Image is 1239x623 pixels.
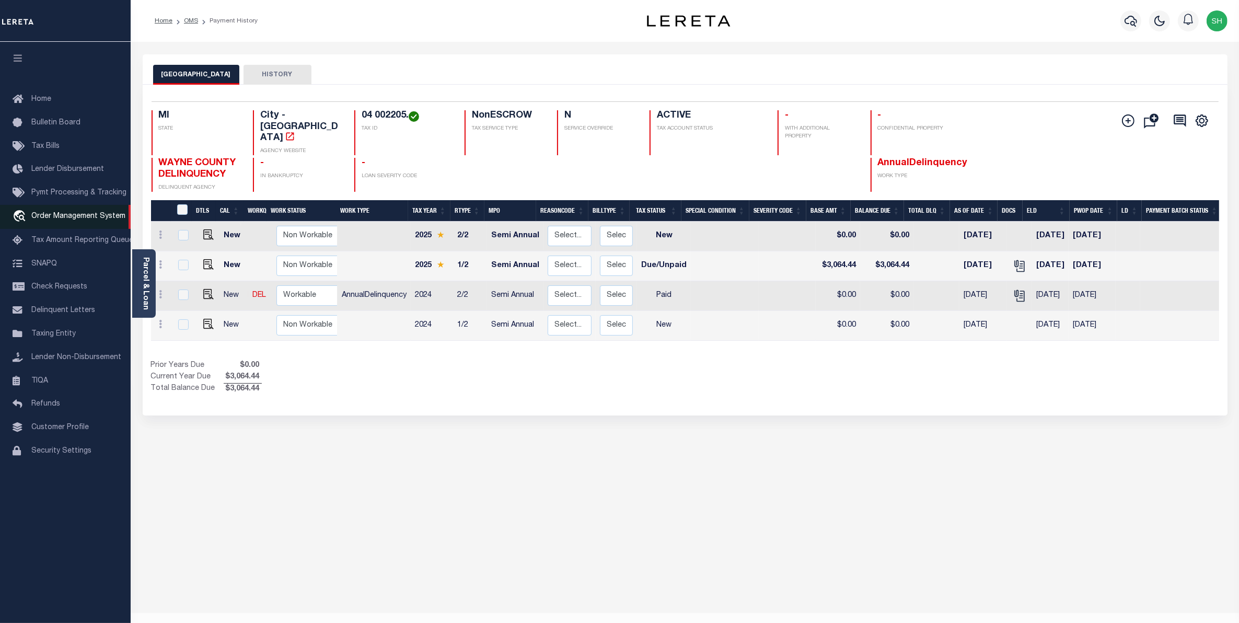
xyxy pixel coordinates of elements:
td: New [219,222,248,251]
th: Tax Status: activate to sort column ascending [630,200,681,222]
td: New [637,311,691,341]
li: Payment History [198,16,258,26]
td: $0.00 [816,222,860,251]
span: Lender Non-Disbursement [31,354,121,361]
td: $3,064.44 [816,251,860,281]
img: Star.svg [437,261,444,268]
td: [DATE] [959,251,1007,281]
a: Home [155,18,172,24]
td: [DATE] [1032,311,1069,341]
h4: MI [159,110,240,122]
span: AnnualDelinquency [878,158,968,168]
td: [DATE] [1032,251,1069,281]
h4: N [564,110,637,122]
th: Work Status [267,200,337,222]
p: AGENCY WEBSITE [260,147,342,155]
th: Total DLQ: activate to sort column ascending [904,200,950,222]
p: SERVICE OVERRIDE [564,125,637,133]
th: Tax Year: activate to sort column ascending [408,200,450,222]
h4: ACTIVE [657,110,765,122]
span: WAYNE COUNTY DELINQUENCY [159,158,236,179]
td: 2024 [411,281,453,311]
td: [DATE] [959,311,1007,341]
td: New [219,281,248,311]
th: LD: activate to sort column ascending [1117,200,1142,222]
span: TIQA [31,377,48,384]
span: - [878,111,882,120]
th: ELD: activate to sort column ascending [1023,200,1070,222]
span: - [785,111,789,120]
a: Parcel & Loan [142,257,149,310]
td: New [219,311,248,341]
td: 2/2 [453,222,487,251]
th: As of Date: activate to sort column ascending [950,200,998,222]
span: Taxing Entity [31,330,76,338]
span: Refunds [31,400,60,408]
td: $0.00 [860,311,913,341]
td: New [219,251,248,281]
span: $0.00 [224,360,262,372]
td: [DATE] [959,281,1007,311]
th: PWOP Date: activate to sort column ascending [1070,200,1118,222]
p: TAX ACCOUNT STATUS [657,125,765,133]
span: SNAPQ [31,260,57,267]
td: $0.00 [816,281,860,311]
th: &nbsp;&nbsp;&nbsp;&nbsp;&nbsp;&nbsp;&nbsp;&nbsp;&nbsp;&nbsp; [151,200,171,222]
td: 1/2 [453,311,487,341]
p: CONFIDENTIAL PROPERTY [878,125,959,133]
h4: City - [GEOGRAPHIC_DATA] [260,110,342,144]
th: Payment Batch Status: activate to sort column ascending [1142,200,1222,222]
td: Semi Annual [487,311,543,341]
button: [GEOGRAPHIC_DATA] [153,65,239,85]
td: Semi Annual [487,251,543,281]
p: WITH ADDITIONAL PROPERTY [785,125,858,141]
span: - [260,158,264,168]
span: Home [31,96,51,103]
span: Security Settings [31,447,91,455]
p: DELINQUENT AGENCY [159,184,240,192]
td: $0.00 [860,281,913,311]
th: Special Condition: activate to sort column ascending [681,200,749,222]
span: Delinquent Letters [31,307,95,314]
span: $3,064.44 [224,372,262,383]
td: Total Balance Due [151,383,224,395]
span: Pymt Processing & Tracking [31,189,126,197]
a: OMS [184,18,198,24]
span: Customer Profile [31,424,89,431]
button: HISTORY [244,65,311,85]
span: Lender Disbursement [31,166,104,173]
p: IN BANKRUPTCY [260,172,342,180]
td: Current Year Due [151,372,224,383]
td: [DATE] [1069,222,1116,251]
th: CAL: activate to sort column ascending [216,200,244,222]
h4: 04 002205. [362,110,452,122]
th: BillType: activate to sort column ascending [588,200,630,222]
td: $0.00 [816,311,860,341]
th: MPO [484,200,537,222]
span: Check Requests [31,283,87,291]
img: svg+xml;base64,PHN2ZyB4bWxucz0iaHR0cDovL3d3dy53My5vcmcvMjAwMC9zdmciIHBvaW50ZXItZXZlbnRzPSJub25lIi... [1207,10,1228,31]
span: - [362,158,365,168]
span: Order Management System [31,213,125,220]
td: Prior Years Due [151,360,224,372]
td: 2025 [411,222,453,251]
h4: NonESCROW [472,110,545,122]
p: STATE [159,125,240,133]
th: RType: activate to sort column ascending [450,200,484,222]
th: Balance Due: activate to sort column ascending [851,200,904,222]
td: $0.00 [860,222,913,251]
p: LOAN SEVERITY CODE [362,172,452,180]
th: WorkQ [244,200,267,222]
td: 2/2 [453,281,487,311]
p: WORK TYPE [878,172,959,180]
p: TAX SERVICE TYPE [472,125,545,133]
td: 1/2 [453,251,487,281]
td: 2024 [411,311,453,341]
td: Due/Unpaid [637,251,691,281]
th: &nbsp; [171,200,192,222]
i: travel_explore [13,210,29,224]
td: New [637,222,691,251]
th: Base Amt: activate to sort column ascending [806,200,851,222]
td: [DATE] [1069,281,1116,311]
p: TAX ID [362,125,452,133]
